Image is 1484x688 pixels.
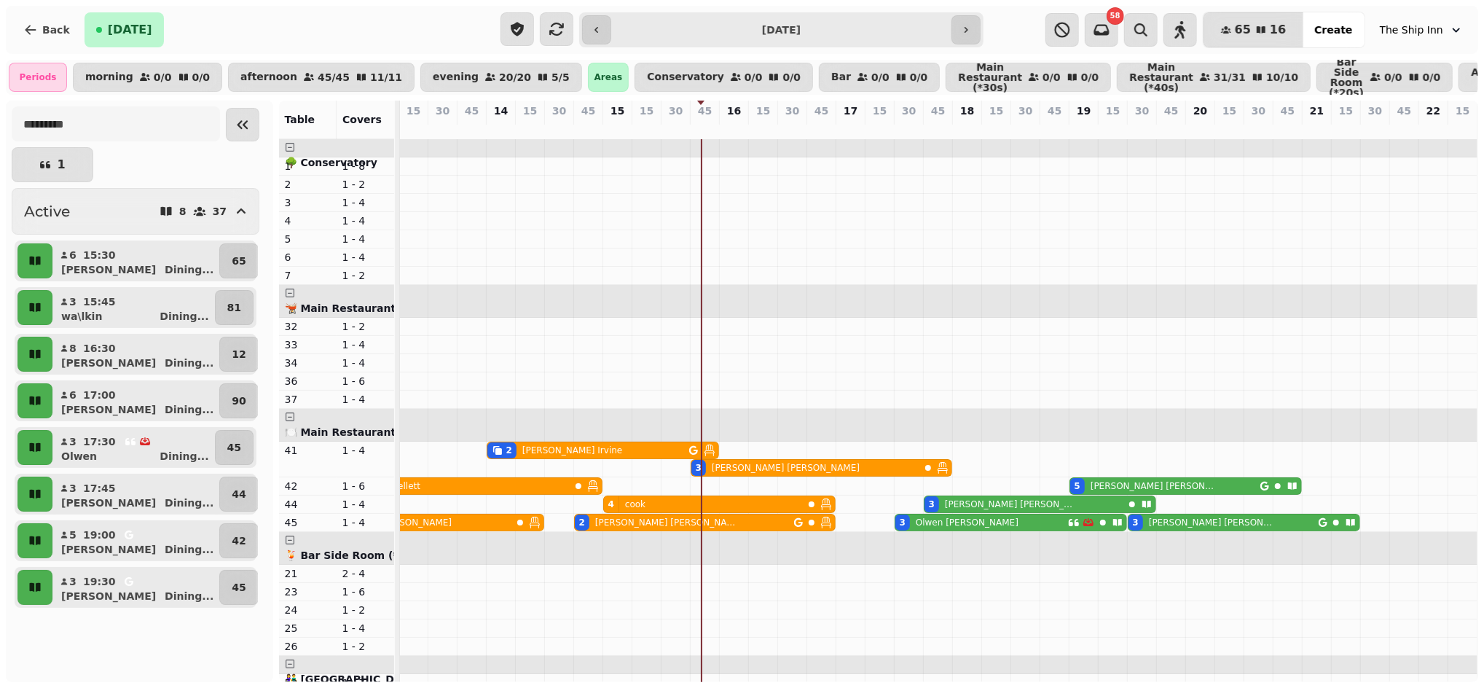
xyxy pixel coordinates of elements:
p: 30 [436,103,449,118]
button: Bar Side Room (*20s)0/00/0 [1316,63,1453,92]
p: 1 - 4 [342,443,388,458]
p: 1 - 2 [342,603,388,617]
p: 45 [931,103,945,118]
p: 10 / 10 [1266,72,1298,82]
p: 0 / 0 [154,72,172,82]
p: 0 [437,121,449,136]
button: Bar0/00/0 [819,63,940,92]
p: 0 [758,121,769,136]
p: 15 [1456,103,1469,118]
p: 45 [1164,103,1178,118]
p: 0 [816,121,828,136]
p: 0 / 0 [745,72,763,82]
p: 1 - 2 [342,177,388,192]
p: Dining ... [165,262,213,277]
p: Conservatory [647,71,724,83]
p: 0 / 0 [192,72,211,82]
p: [PERSON_NAME] [PERSON_NAME] [945,499,1078,510]
p: 33 [285,337,331,352]
p: [PERSON_NAME] [61,589,156,603]
button: The Ship Inn [1371,17,1472,43]
span: 🍽️ Main Restaurant (*40s) [285,426,434,438]
p: Dining ... [165,356,213,370]
p: Dining ... [165,542,213,557]
p: 17:45 [83,481,116,496]
p: 0 [408,121,420,136]
p: 0 [1253,121,1265,136]
p: 26 [285,639,331,654]
button: 816:30[PERSON_NAME]Dining... [55,337,216,372]
p: 6 [285,250,331,265]
p: [PERSON_NAME] [PERSON_NAME] [1149,517,1276,528]
button: evening20/205/5 [420,63,582,92]
button: 65 [219,243,258,278]
p: 21 [285,566,331,581]
button: Conservatory0/00/0 [635,63,813,92]
p: 0 / 0 [1384,72,1402,82]
p: 18 [960,103,974,118]
p: 15 [1339,103,1353,118]
p: 1 - 6 [342,479,388,493]
p: Olwen [61,449,97,464]
p: [PERSON_NAME] [PERSON_NAME] [595,517,743,528]
p: 2 [285,177,331,192]
p: 0 [1224,121,1236,136]
p: 3 [68,434,77,449]
p: 44 [285,497,331,512]
span: [DATE] [108,24,152,36]
p: 21 [1310,103,1324,118]
p: 1 - 6 [342,374,388,388]
button: 615:30[PERSON_NAME]Dining... [55,243,216,278]
p: [PERSON_NAME] [61,402,156,417]
p: 1 - 4 [342,195,388,210]
p: 0 [1457,121,1469,136]
span: Table [285,114,315,125]
button: 44 [219,477,258,512]
p: 7 [285,268,331,283]
span: The Ship Inn [1380,23,1443,37]
p: 45 [1281,103,1295,118]
p: 0 [874,121,886,136]
p: 0 [1282,121,1294,136]
p: [PERSON_NAME] Irvine [522,445,622,456]
span: 16 [1270,24,1286,36]
p: 45 [1048,103,1061,118]
span: 65 [1235,24,1251,36]
p: 0 [1340,121,1352,136]
p: 1 - 4 [342,250,388,265]
span: 🌳 Conservatory [285,157,377,168]
p: 12 [232,347,246,361]
div: 2 [506,445,512,456]
p: 8 [787,121,798,136]
p: 15 [756,103,770,118]
p: 81 [227,300,241,315]
p: 0 [1311,121,1323,136]
div: Periods [9,63,67,92]
p: 65 [232,254,246,268]
div: Areas [588,63,629,92]
p: 1 - 2 [342,319,388,334]
p: 45 [814,103,828,118]
button: Create [1303,12,1364,47]
p: 15:30 [83,248,116,262]
p: 5 [285,232,331,246]
p: 37 [285,392,331,407]
p: 30 [902,103,916,118]
p: 36 [285,374,331,388]
span: 58 [1110,12,1120,20]
p: 0 [466,121,478,136]
p: 5 [68,528,77,542]
span: 👫 [GEOGRAPHIC_DATA] [285,673,420,685]
p: 1 - 4 [342,515,388,530]
div: 4 [608,499,614,510]
p: [PERSON_NAME] [PERSON_NAME] [712,462,860,474]
button: 1 [12,147,93,182]
p: 25 [285,621,331,636]
div: 2 [579,517,585,528]
p: 30 [785,103,799,118]
p: 15 [1106,103,1120,118]
h2: Active [24,201,70,222]
p: 0 [641,121,653,136]
p: 45 [581,103,595,118]
button: 519:00[PERSON_NAME]Dining... [55,523,216,558]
